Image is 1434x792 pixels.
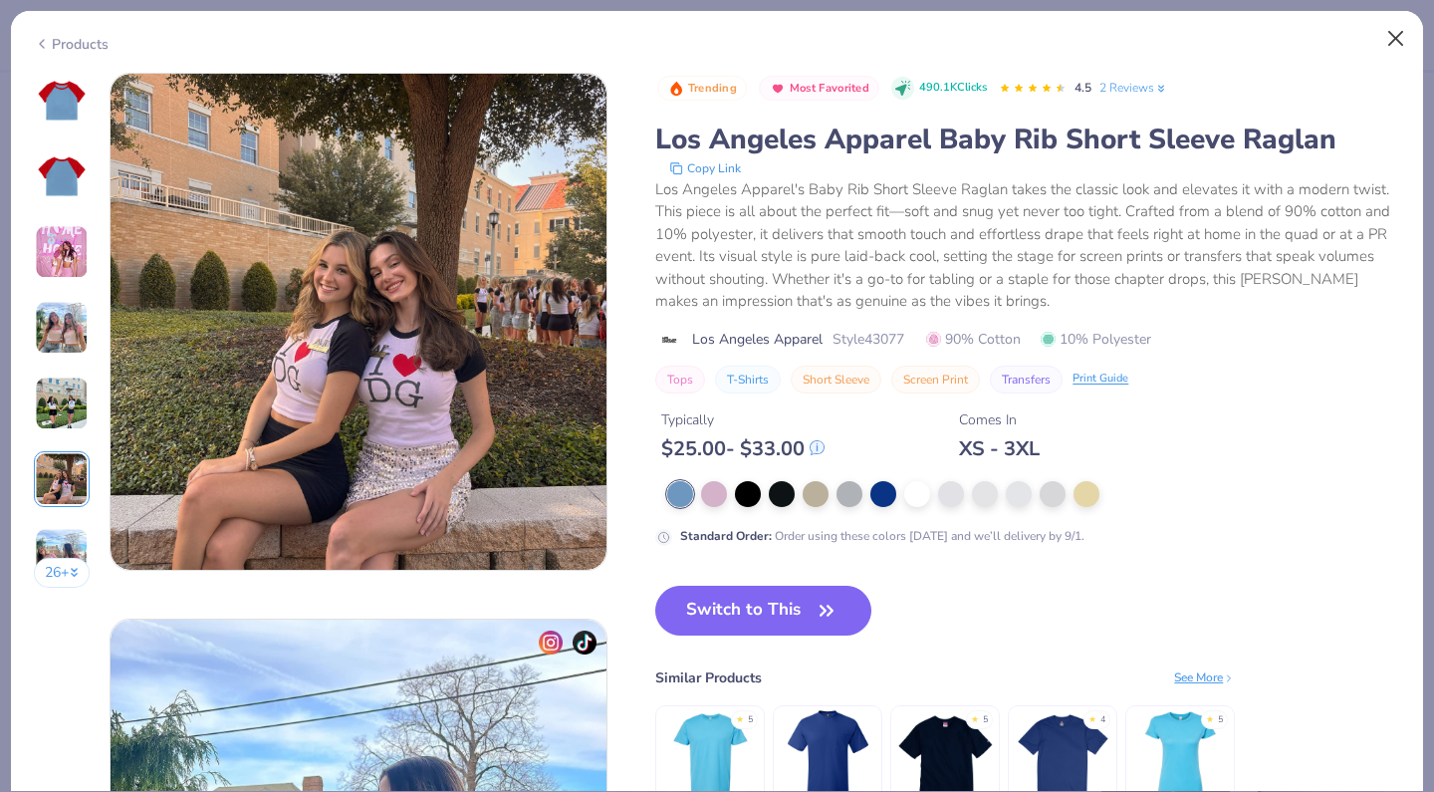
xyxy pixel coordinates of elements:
div: Los Angeles Apparel's Baby Rib Short Sleeve Raglan takes the classic look and elevates it with a ... [655,178,1400,313]
div: Comes In [959,409,1040,430]
img: brand logo [655,332,682,348]
span: Most Favorited [790,83,869,94]
span: Los Angeles Apparel [692,329,823,350]
span: Style 43077 [833,329,904,350]
img: Trending sort [668,81,684,97]
button: Short Sleeve [791,366,881,394]
span: 4.5 [1075,80,1091,96]
div: Products [34,34,109,55]
button: Screen Print [891,366,980,394]
img: User generated content [35,452,89,506]
div: Order using these colors [DATE] and we’ll delivery by 9/1. [680,527,1084,545]
div: Print Guide [1073,371,1128,388]
button: Close [1377,20,1415,58]
button: 26+ [34,558,91,588]
img: User generated content [35,225,89,279]
strong: Standard Order : [680,528,772,544]
img: Front [38,77,86,125]
div: ★ [971,713,979,721]
div: Typically [661,409,825,430]
div: See More [1174,668,1235,686]
span: 490.1K Clicks [919,80,987,97]
img: User generated content [35,528,89,582]
img: User generated content [35,301,89,355]
button: Switch to This [655,586,871,636]
span: 90% Cotton [926,329,1021,350]
img: User generated content [35,377,89,430]
img: Back [38,152,86,200]
img: Most Favorited sort [770,81,786,97]
div: Similar Products [655,667,762,688]
div: 5 [983,713,988,727]
button: copy to clipboard [663,158,747,178]
div: 4 [1100,713,1105,727]
div: 5 [748,713,753,727]
div: ★ [736,713,744,721]
a: 2 Reviews [1099,79,1168,97]
span: Trending [688,83,737,94]
button: Badge Button [657,76,747,102]
button: Transfers [990,366,1063,394]
div: 4.5 Stars [999,73,1067,105]
span: 10% Polyester [1041,329,1151,350]
button: Tops [655,366,705,394]
div: XS - 3XL [959,436,1040,461]
div: $ 25.00 - $ 33.00 [661,436,825,461]
button: Badge Button [759,76,879,102]
div: ★ [1206,713,1214,721]
button: T-Shirts [715,366,781,394]
div: ★ [1088,713,1096,721]
img: f46288d1-a1f6-46e8-98d5-4481ff37dc7d [111,74,606,570]
img: insta-icon.png [539,631,563,655]
div: Los Angeles Apparel Baby Rib Short Sleeve Raglan [655,121,1400,158]
div: 5 [1218,713,1223,727]
img: tiktok-icon.png [573,631,597,655]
